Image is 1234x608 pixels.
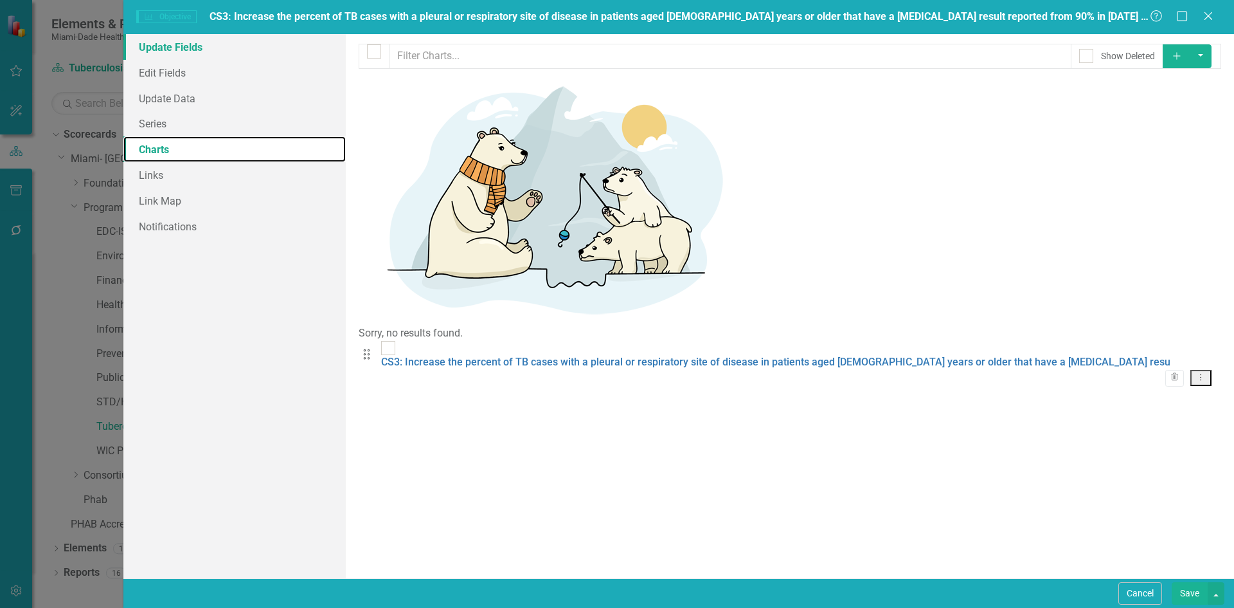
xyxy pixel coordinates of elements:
[123,188,346,214] a: Link Map
[381,356,1170,368] a: CS3: Increase the percent of TB cases with a pleural or respiratory site of disease in patients a...
[1101,50,1155,62] div: Show Deleted
[123,111,346,136] a: Series
[123,136,346,162] a: Charts
[123,214,346,239] a: Notifications
[389,44,1072,69] input: Filter Charts...
[1172,582,1208,605] button: Save
[359,69,744,326] img: No results found
[123,86,346,111] a: Update Data
[210,10,1221,23] span: CS3: Increase the percent of TB cases with a pleural or respiratory site of disease in patients a...
[359,326,1221,341] div: Sorry, no results found.
[123,60,346,86] a: Edit Fields
[123,34,346,60] a: Update Fields
[123,162,346,188] a: Links
[136,10,197,23] span: Objective
[1118,582,1162,605] button: Cancel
